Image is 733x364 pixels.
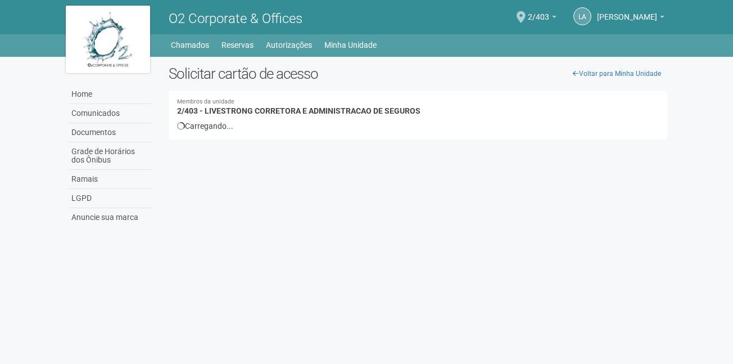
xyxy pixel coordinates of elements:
a: Documentos [69,123,152,142]
a: Reservas [221,37,254,53]
a: LA [573,7,591,25]
a: [PERSON_NAME] [597,14,664,23]
a: Voltar para Minha Unidade [567,65,667,82]
a: Anuncie sua marca [69,208,152,227]
a: Home [69,85,152,104]
a: Grade de Horários dos Ônibus [69,142,152,170]
img: logo.jpg [66,6,150,73]
a: Comunicados [69,104,152,123]
a: Ramais [69,170,152,189]
a: Chamados [171,37,209,53]
h4: 2/403 - LIVESTRONG CORRETORA E ADMINISTRACAO DE SEGUROS [177,99,659,115]
span: 2/403 [528,2,549,21]
div: Carregando... [177,121,659,131]
a: Autorizações [266,37,312,53]
h2: Solicitar cartão de acesso [169,65,667,82]
a: Minha Unidade [324,37,377,53]
span: Luísa Antunes de Mesquita [597,2,657,21]
a: LGPD [69,189,152,208]
small: Membros da unidade [177,99,659,105]
span: O2 Corporate & Offices [169,11,302,26]
a: 2/403 [528,14,556,23]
